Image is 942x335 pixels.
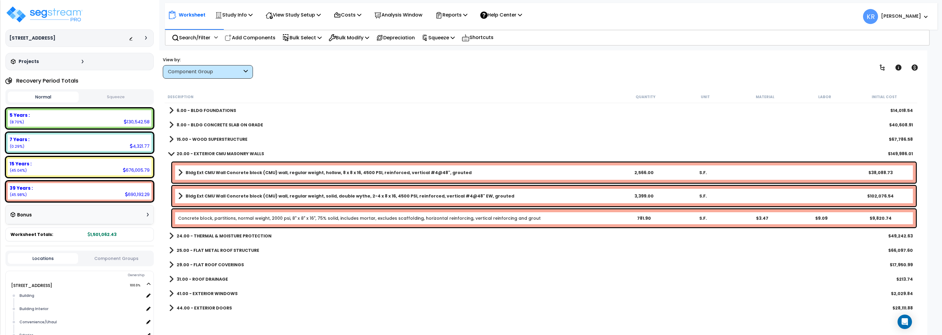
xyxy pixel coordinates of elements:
[178,215,541,221] a: Individual Item
[889,122,913,128] div: $40,608.91
[890,262,913,268] div: $17,950.99
[701,95,710,99] small: Unit
[124,119,150,125] div: 130,542.58
[851,170,910,176] div: $38,088.73
[178,168,614,177] a: Assembly Title
[674,170,733,176] div: S.F.
[888,151,913,157] div: $149,986.01
[329,34,369,42] p: Bulk Modify
[374,11,422,19] p: Analysis Window
[896,276,913,282] div: $213.74
[186,193,514,199] b: Bldg Ext CMU Wall Concrete block (CMU) wall, regular weight, solid, double wythe, 2-4 x 8 x 16, 4...
[9,35,55,41] h3: [STREET_ADDRESS]
[891,291,913,297] div: $2,029.84
[8,92,79,102] button: Normal
[435,11,467,19] p: Reports
[756,95,774,99] small: Material
[462,33,494,42] p: Shortcuts
[888,233,913,239] div: $49,242.63
[615,215,673,221] div: 781.90
[18,272,153,279] div: Ownership
[818,95,831,99] small: Labor
[10,168,27,173] small: 45.035154866943145%
[88,231,117,237] b: 1,501,062.43
[179,11,205,19] p: Worksheet
[123,167,150,173] div: 676,005.79
[168,68,242,75] div: Component Group
[851,193,910,199] div: $102,076.54
[172,34,210,42] p: Search/Filter
[18,318,144,326] div: Convenience/Uhaul
[615,193,673,199] div: 3,399.00
[177,136,248,142] b: 15.00 - WOOD SUPERSTRUCTURE
[8,253,78,264] button: Locations
[898,315,912,329] div: Open Intercom Messenger
[5,5,84,23] img: logo_pro_r.png
[615,170,673,176] div: 2,566.00
[373,31,418,45] div: Depreciation
[18,292,144,299] div: Building
[16,78,78,84] h4: Recovery Period Totals
[177,107,236,113] b: 6.00 - BLDG FOUNDATIONS
[186,170,472,176] b: Bldg Ext CMU Wall Concrete block (CMU) wall, regular weight, hollow, 8 x 8 x 16, 4500 PSI, reinfo...
[177,276,228,282] b: 31.00 - ROOF DRAINAGE
[10,144,24,149] small: 0.28791407430002763%
[125,191,150,198] div: 690,192.29
[177,151,264,157] b: 20.00 - EXTERIOR CMU MASONRY WALLS
[10,161,32,167] b: 15 Years :
[10,112,30,118] b: 5 Years :
[733,215,792,221] div: $3.47
[872,95,897,99] small: Initial Cost
[225,34,275,42] p: Add Components
[376,34,415,42] p: Depreciation
[17,213,32,218] h3: Bonus
[266,11,321,19] p: View Study Setup
[674,215,733,221] div: S.F.
[674,193,733,199] div: S.F.
[177,262,244,268] b: 29.00 - FLAT ROOF COVERINGS
[10,192,27,197] small: 45.98025213381698%
[80,92,151,102] button: Squeeze
[422,34,455,42] p: Squeeze
[130,143,150,149] div: 4,321.77
[10,119,24,125] small: 8.696678924939851%
[11,231,53,237] span: Worksheet Totals:
[215,11,253,19] p: Study Info
[889,136,913,142] div: $67,786.58
[881,13,921,19] b: [PERSON_NAME]
[890,107,913,113] div: $14,018.54
[334,11,361,19] p: Costs
[163,57,253,63] div: View by:
[19,59,39,65] h3: Projects
[10,136,29,143] b: 7 Years :
[863,9,878,24] span: KR
[11,282,52,288] a: [STREET_ADDRESS] 100.0%
[636,95,655,99] small: Quantity
[221,31,279,45] div: Add Components
[888,247,913,253] div: $66,097.60
[177,233,272,239] b: 24.00 - THERMAL & MOISTURE PROTECTION
[177,291,238,297] b: 41.00 - EXTERIOR WINDOWS
[792,215,851,221] div: $9.09
[480,11,522,19] p: Help Center
[851,215,910,221] div: $9,820.74
[177,247,259,253] b: 25.00 - FLAT METAL ROOF STRUCTURE
[892,305,913,311] div: $28,111.88
[178,192,614,200] a: Assembly Title
[177,305,232,311] b: 44.00 - EXTERIOR DOORS
[81,255,151,262] button: Component Groups
[168,95,193,99] small: Description
[177,122,263,128] b: 8.00 - BLDG CONCRETE SLAB ON GRADE
[10,185,33,191] b: 39 Years :
[18,305,144,312] div: Building Interior
[458,30,497,45] div: Shortcuts
[130,282,146,289] span: 100.0%
[282,34,322,42] p: Bulk Select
